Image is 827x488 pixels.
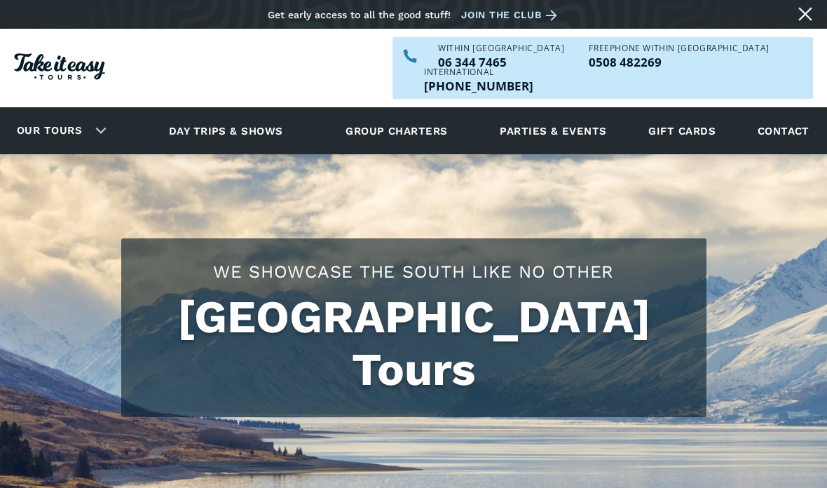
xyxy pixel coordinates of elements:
a: Contact [751,111,816,150]
a: Gift cards [641,111,723,150]
a: Call us freephone within NZ on 0508482269 [589,56,769,68]
div: International [424,68,533,76]
div: Get early access to all the good stuff! [268,9,451,20]
p: 06 344 7465 [438,56,564,68]
h2: We showcase the south like no other [135,259,692,284]
a: Close message [794,3,816,25]
div: WITHIN [GEOGRAPHIC_DATA] [438,44,564,53]
img: Take it easy Tours logo [14,53,105,80]
a: Call us within NZ on 063447465 [438,56,564,68]
a: Our tours [6,114,93,147]
a: Call us outside of NZ on +6463447465 [424,80,533,92]
a: Parties & events [493,111,613,150]
p: [PHONE_NUMBER] [424,80,533,92]
a: Group charters [328,111,465,150]
a: Day trips & shows [151,111,301,150]
div: Freephone WITHIN [GEOGRAPHIC_DATA] [589,44,769,53]
a: Homepage [14,46,105,90]
p: 0508 482269 [589,56,769,68]
h1: [GEOGRAPHIC_DATA] Tours [135,291,692,396]
a: Join the club [461,6,562,24]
